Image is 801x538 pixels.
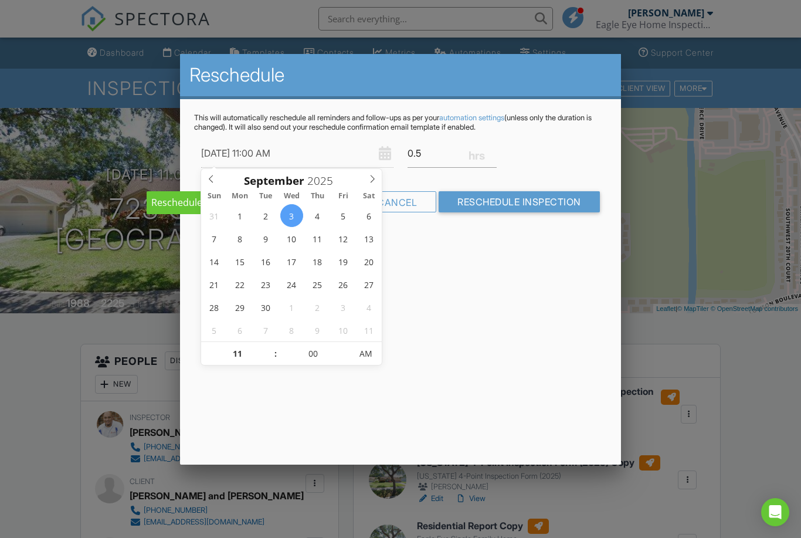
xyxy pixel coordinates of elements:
[356,192,382,200] span: Sat
[280,296,303,319] span: October 1, 2025
[332,227,355,250] span: September 12, 2025
[332,273,355,296] span: September 26, 2025
[306,273,329,296] span: September 25, 2025
[358,227,381,250] span: September 13, 2025
[279,192,304,200] span: Wed
[280,273,303,296] span: September 24, 2025
[358,273,381,296] span: September 27, 2025
[306,319,329,341] span: October 9, 2025
[439,191,600,212] input: Reschedule Inspection
[244,175,304,187] span: Scroll to increment
[254,227,277,250] span: September 9, 2025
[358,204,381,227] span: September 6, 2025
[229,273,252,296] span: September 22, 2025
[203,296,226,319] span: September 28, 2025
[304,173,343,188] input: Scroll to increment
[227,192,253,200] span: Mon
[203,319,226,341] span: October 5, 2025
[203,227,226,250] span: September 7, 2025
[201,192,227,200] span: Sun
[306,250,329,273] span: September 18, 2025
[254,250,277,273] span: September 16, 2025
[229,296,252,319] span: September 29, 2025
[229,204,252,227] span: September 1, 2025
[304,192,330,200] span: Thu
[274,342,277,366] span: :
[358,191,436,212] div: Cancel
[332,204,355,227] span: September 5, 2025
[358,250,381,273] span: September 20, 2025
[254,204,277,227] span: September 2, 2025
[229,250,252,273] span: September 15, 2025
[332,250,355,273] span: September 19, 2025
[229,227,252,250] span: September 8, 2025
[439,113,504,122] a: automation settings
[203,250,226,273] span: September 14, 2025
[349,342,382,366] span: Click to toggle
[306,204,329,227] span: September 4, 2025
[203,204,226,227] span: August 31, 2025
[189,63,611,87] h2: Reschedule
[201,342,273,366] input: Scroll to increment
[332,319,355,341] span: October 10, 2025
[253,192,279,200] span: Tue
[761,498,789,526] div: Open Intercom Messenger
[194,113,606,132] p: This will automatically reschedule all reminders and follow-ups as per your (unless only the dura...
[306,227,329,250] span: September 11, 2025
[254,296,277,319] span: September 30, 2025
[280,204,303,227] span: September 3, 2025
[254,319,277,341] span: October 7, 2025
[330,192,356,200] span: Fri
[358,296,381,319] span: October 4, 2025
[280,227,303,250] span: September 10, 2025
[229,319,252,341] span: October 6, 2025
[280,319,303,341] span: October 8, 2025
[277,342,349,366] input: Scroll to increment
[358,319,381,341] span: October 11, 2025
[332,296,355,319] span: October 3, 2025
[306,296,329,319] span: October 2, 2025
[203,273,226,296] span: September 21, 2025
[280,250,303,273] span: September 17, 2025
[254,273,277,296] span: September 23, 2025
